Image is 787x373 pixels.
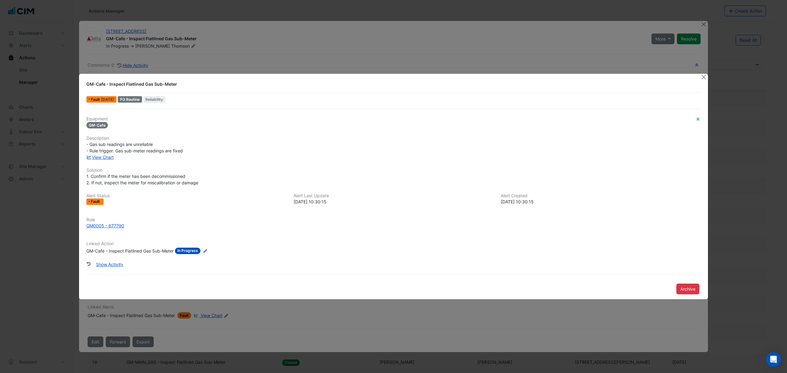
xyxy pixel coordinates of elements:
[501,193,701,198] h6: Alert Created
[676,284,699,294] button: Archive
[86,174,198,185] span: 1. Confirm if the meter has been decommissioned 2. If not, inspect the meter for miscalibration o...
[86,81,693,87] div: GM-Cafe - Inspect Flatlined Gas Sub-Meter
[86,222,124,229] div: GM0005 - 677790
[501,198,701,205] div: [DATE] 10:30:15
[86,122,108,128] span: GM-Cafe
[700,74,707,80] button: Close
[294,193,493,198] h6: Alert Last Update
[86,193,286,198] h6: Alert Status
[86,217,701,222] h6: Rule
[86,116,701,122] h6: Equipment
[766,352,781,367] div: Open Intercom Messenger
[86,155,114,160] a: View Chart
[86,142,183,153] span: - Gas sub readings are unreliable - Rule trigger: Gas sub-meter readings are fixed
[86,248,174,254] div: GM-Cafe - Inspect Flatlined Gas Sub-Meter
[175,248,200,254] span: In Progress
[118,96,142,103] div: P3 Routine
[86,168,701,173] h6: Solution
[91,98,101,101] span: Fault
[86,241,701,246] h6: Linked Action
[101,97,114,102] span: Tue 14-May-2024 10:30 AEST
[86,136,701,141] h6: Description
[92,259,127,270] button: Show Activity
[143,96,166,103] span: Reliability
[294,198,493,205] div: [DATE] 10:30:15
[203,249,208,253] fa-icon: Edit Linked Action
[86,222,701,229] a: GM0005 - 677790
[91,200,101,203] span: Fault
